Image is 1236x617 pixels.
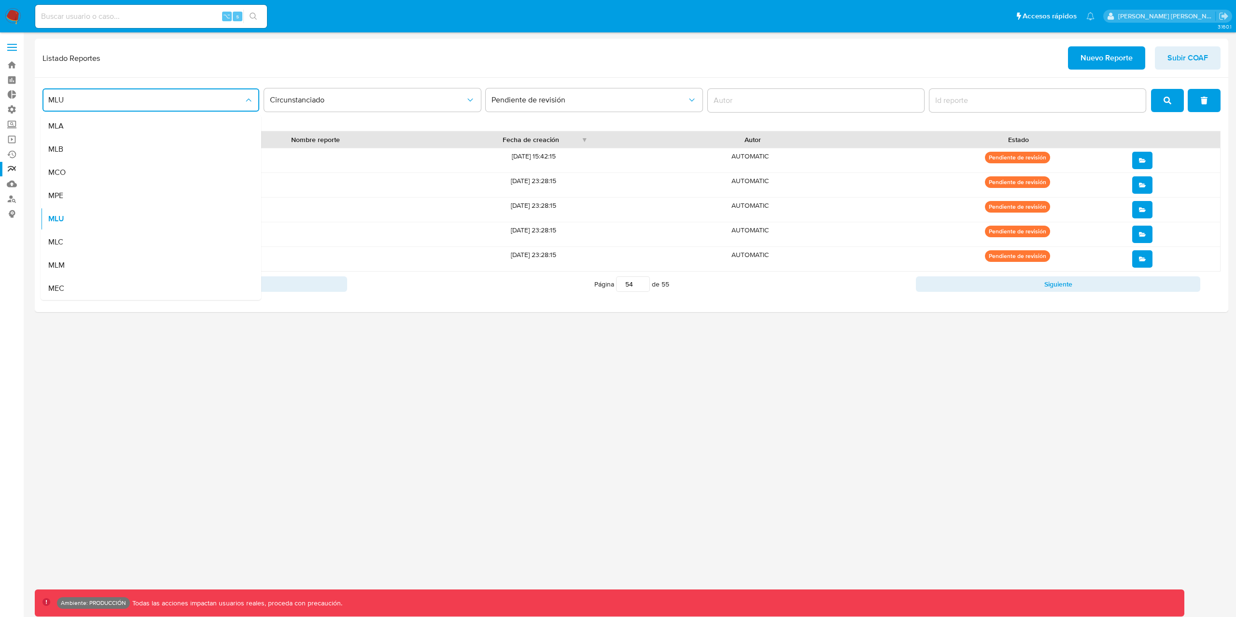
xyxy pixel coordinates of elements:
p: Todas las acciones impactan usuarios reales, proceda con precaución. [130,599,342,608]
span: s [236,12,239,21]
a: Salir [1219,11,1229,21]
span: Accesos rápidos [1023,11,1077,21]
a: Notificaciones [1086,12,1095,20]
p: Ambiente: PRODUCCIÓN [61,601,126,605]
p: leidy.martinez@mercadolibre.com.co [1118,12,1216,21]
span: ⌥ [223,12,230,21]
button: search-icon [243,10,263,23]
input: Buscar usuario o caso... [35,10,267,23]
